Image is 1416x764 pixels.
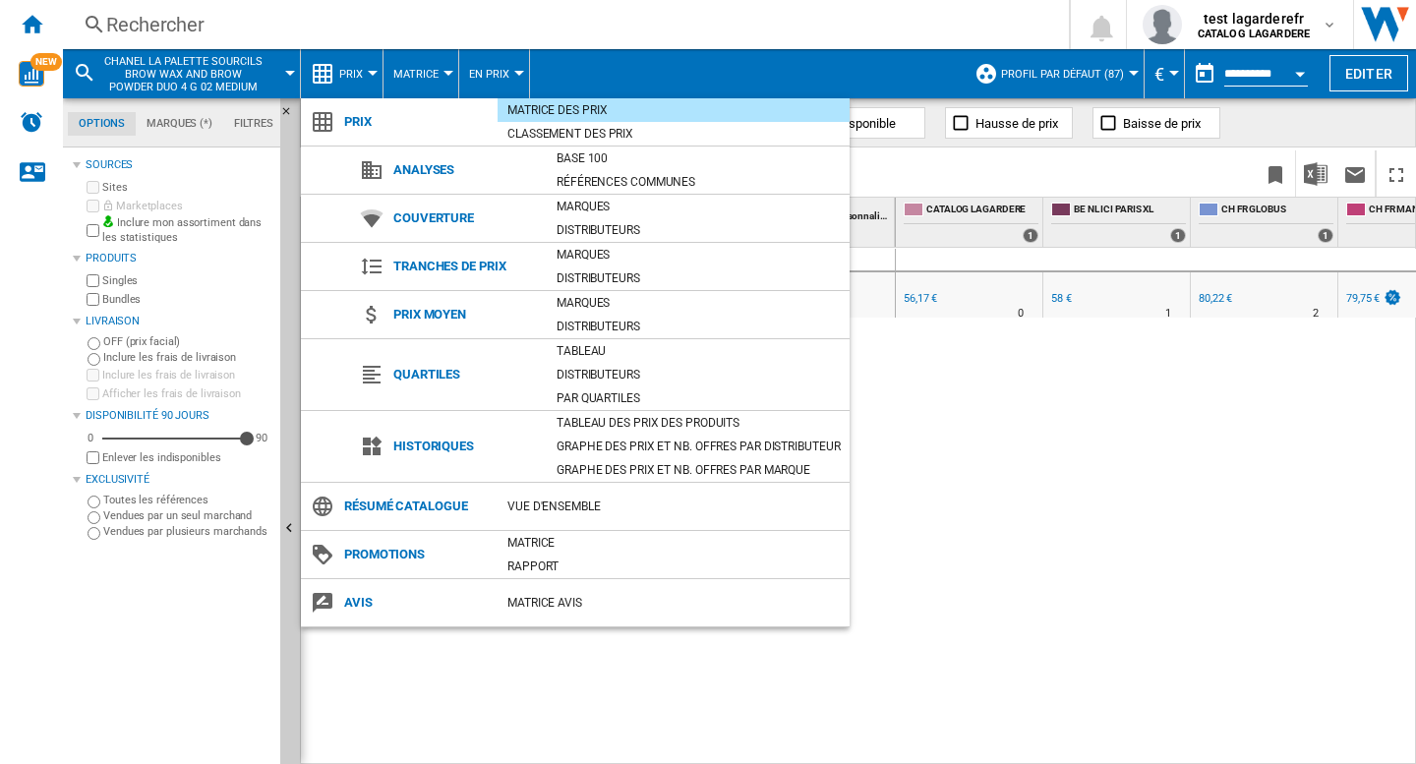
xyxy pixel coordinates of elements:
[547,268,850,288] div: Distributeurs
[383,301,547,328] span: Prix moyen
[547,293,850,313] div: Marques
[498,100,850,120] div: Matrice des prix
[547,172,850,192] div: Références communes
[334,541,498,568] span: Promotions
[547,437,850,456] div: Graphe des prix et nb. offres par distributeur
[334,493,498,520] span: Résumé catalogue
[547,317,850,336] div: Distributeurs
[547,220,850,240] div: Distributeurs
[383,433,547,460] span: Historiques
[383,205,547,232] span: Couverture
[498,533,850,553] div: Matrice
[498,557,850,576] div: Rapport
[547,365,850,384] div: Distributeurs
[383,253,547,280] span: Tranches de prix
[334,589,498,617] span: Avis
[547,388,850,408] div: Par quartiles
[498,124,850,144] div: Classement des prix
[383,361,547,388] span: Quartiles
[334,108,498,136] span: Prix
[547,245,850,264] div: Marques
[547,413,850,433] div: Tableau des prix des produits
[547,197,850,216] div: Marques
[498,497,850,516] div: Vue d'ensemble
[547,460,850,480] div: Graphe des prix et nb. offres par marque
[547,341,850,361] div: Tableau
[383,156,547,184] span: Analyses
[498,593,850,613] div: Matrice AVIS
[547,148,850,168] div: Base 100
